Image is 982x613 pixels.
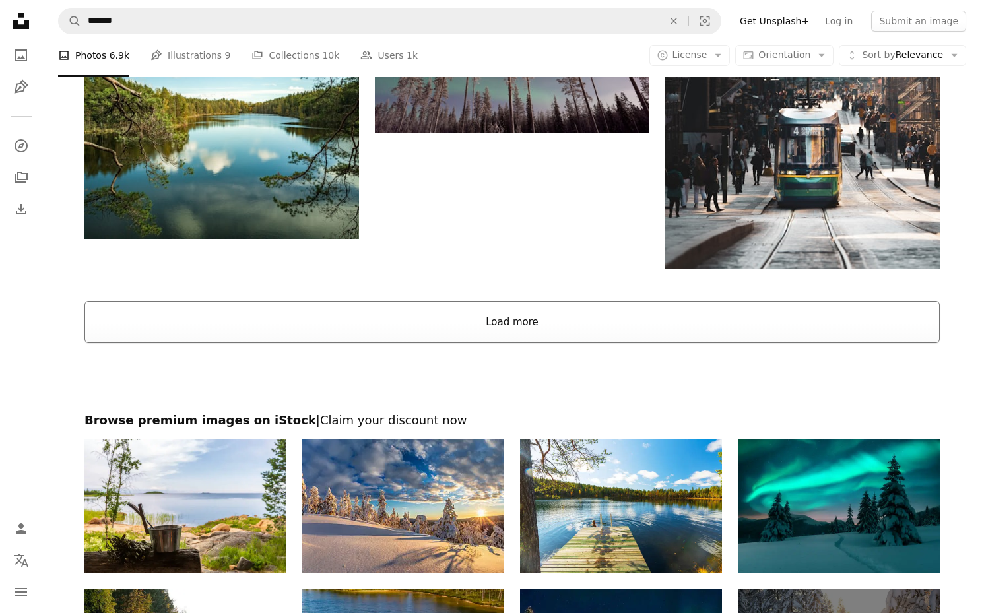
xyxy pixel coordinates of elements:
a: Illustrations [8,74,34,100]
span: 1k [407,48,418,63]
button: License [649,45,731,66]
a: Illustrations 9 [150,34,230,77]
a: Log in / Sign up [8,515,34,542]
span: Orientation [758,49,810,60]
a: Home — Unsplash [8,8,34,37]
button: Search Unsplash [59,9,81,34]
a: Download History [8,196,34,222]
a: Collections 10k [251,34,339,77]
button: Clear [659,9,688,34]
a: green trees beside lake under blue sky during daytime [84,129,359,141]
a: Explore [8,133,34,159]
img: green trees beside lake under blue sky during daytime [84,33,359,239]
a: Collections [8,164,34,191]
button: Visual search [689,9,721,34]
img: View from the sauna terrace to the sea, Finland [84,439,286,573]
h2: Browse premium images on iStock [84,412,940,428]
a: Log in [817,11,861,32]
button: Submit an image [871,11,966,32]
a: Users 1k [360,34,418,77]
span: 10k [322,48,339,63]
a: Get Unsplash+ [732,11,817,32]
a: Photos [8,42,34,69]
button: Orientation [735,45,834,66]
img: Sunset [302,439,504,573]
span: 9 [225,48,231,63]
img: Northern lights in winter forest [738,439,940,573]
button: Language [8,547,34,573]
span: License [672,49,707,60]
span: Relevance [862,49,943,62]
button: Menu [8,579,34,605]
form: Find visuals sitewide [58,8,721,34]
img: Man swimming in the lake in a sunny day [520,439,722,573]
span: | Claim your discount now [316,413,467,427]
button: Sort byRelevance [839,45,966,66]
button: Load more [84,301,940,343]
a: green and white bus [665,80,940,92]
span: Sort by [862,49,895,60]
